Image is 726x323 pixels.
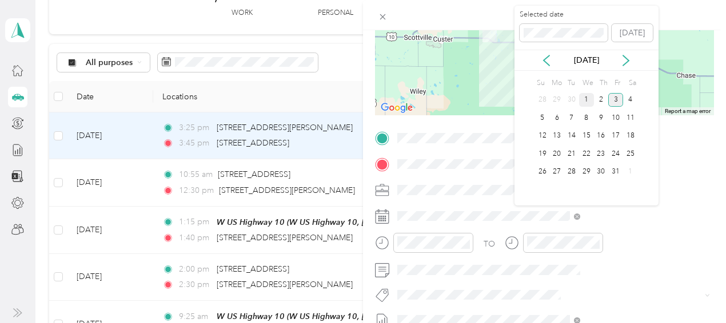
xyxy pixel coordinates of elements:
div: TO [484,238,495,250]
div: 15 [579,129,594,143]
div: 25 [623,147,638,161]
iframe: Everlance-gr Chat Button Frame [662,259,726,323]
div: 28 [535,93,550,107]
div: Tu [566,75,577,91]
div: 17 [608,129,623,143]
div: 26 [535,165,550,179]
div: 8 [579,111,594,125]
div: 6 [549,111,564,125]
div: 18 [623,129,638,143]
div: 2 [594,93,609,107]
div: Sa [627,75,638,91]
div: 24 [608,147,623,161]
div: 11 [623,111,638,125]
div: 22 [579,147,594,161]
div: 31 [608,165,623,179]
div: 29 [549,93,564,107]
p: [DATE] [563,54,611,66]
div: 1 [579,93,594,107]
div: 30 [594,165,609,179]
img: Google [378,100,416,115]
div: 3 [608,93,623,107]
div: 7 [564,111,579,125]
a: Open this area in Google Maps (opens a new window) [378,100,416,115]
div: Mo [549,75,562,91]
a: Report a map error [665,108,711,114]
div: 21 [564,147,579,161]
div: 23 [594,147,609,161]
button: [DATE] [612,24,653,42]
div: 9 [594,111,609,125]
label: Selected date [520,10,608,20]
div: Fr [612,75,623,91]
div: 13 [549,129,564,143]
div: 28 [564,165,579,179]
div: 12 [535,129,550,143]
div: 30 [564,93,579,107]
div: 20 [549,147,564,161]
div: 16 [594,129,609,143]
div: 4 [623,93,638,107]
div: Su [535,75,546,91]
div: 19 [535,147,550,161]
div: 1 [623,165,638,179]
div: 5 [535,111,550,125]
div: 10 [608,111,623,125]
div: Th [597,75,608,91]
div: 27 [549,165,564,179]
div: 29 [579,165,594,179]
div: We [581,75,594,91]
div: 14 [564,129,579,143]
